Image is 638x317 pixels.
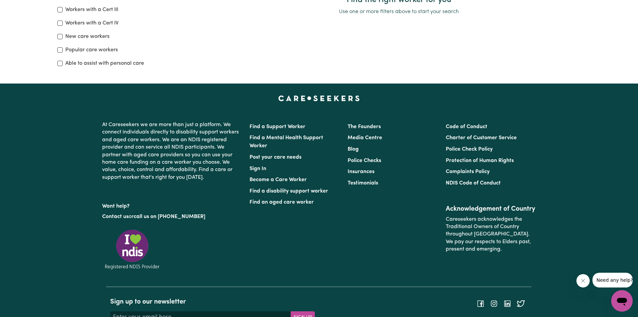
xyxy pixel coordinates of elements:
[446,147,493,152] a: Police Check Policy
[446,169,490,174] a: Complaints Policy
[65,46,118,54] label: Popular care workers
[576,274,590,287] iframe: Close message
[477,301,485,306] a: Follow Careseekers on Facebook
[446,205,536,213] h2: Acknowledgement of Country
[446,158,514,163] a: Protection of Human Rights
[490,301,498,306] a: Follow Careseekers on Instagram
[102,210,241,223] p: or
[446,135,517,141] a: Charter of Customer Service
[65,19,119,27] label: Workers with a Cert IV
[65,59,144,67] label: Able to assist with personal care
[250,124,305,129] a: Find a Support Worker
[250,166,266,171] a: Sign In
[102,228,162,270] img: Registered NDIS provider
[503,301,511,306] a: Follow Careseekers on LinkedIn
[102,200,241,210] p: Want help?
[592,273,633,287] iframe: Message from company
[250,135,323,149] a: Find a Mental Health Support Worker
[4,5,41,10] span: Need any help?
[250,200,314,205] a: Find an aged care worker
[102,118,241,184] p: At Careseekers we are more than just a platform. We connect individuals directly to disability su...
[65,6,118,14] label: Workers with a Cert III
[348,124,381,129] a: The Founders
[102,214,129,219] a: Contact us
[250,189,328,194] a: Find a disability support worker
[446,213,536,256] p: Careseekers acknowledges the Traditional Owners of Country throughout [GEOGRAPHIC_DATA]. We pay o...
[250,177,307,182] a: Become a Care Worker
[250,155,301,160] a: Post your care needs
[348,180,378,186] a: Testimonials
[65,33,110,41] label: New care workers
[348,147,359,152] a: Blog
[278,96,360,101] a: Careseekers home page
[134,214,205,219] a: call us on [PHONE_NUMBER]
[517,301,525,306] a: Follow Careseekers on Twitter
[348,158,381,163] a: Police Checks
[446,180,501,186] a: NDIS Code of Conduct
[611,290,633,312] iframe: Button to launch messaging window
[348,135,382,141] a: Media Centre
[446,124,487,129] a: Code of Conduct
[110,298,315,306] h2: Sign up to our newsletter
[348,169,374,174] a: Insurances
[217,8,581,16] p: Use one or more filters above to start your search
